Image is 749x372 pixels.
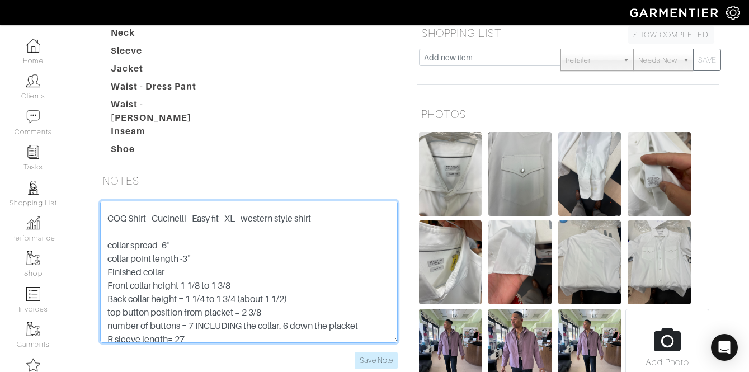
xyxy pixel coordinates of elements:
[693,49,721,71] button: SAVE
[628,132,691,216] img: UKhQk4p6QWftiqCMrxauwtN5
[638,49,677,72] span: Needs Now
[566,49,618,72] span: Retailer
[558,220,621,304] img: MbKTHi43MkjWRv9okqSBJ6em
[26,74,40,88] img: clients-icon-6bae9207a08558b7cb47a8932f037763ab4055f8c8b6bfacd5dc20c3e0201464.png
[26,39,40,53] img: dashboard-icon-dbcd8f5a0b271acd01030246c82b418ddd0df26cd7fceb0bd07c9910d44c42f6.png
[26,358,40,372] img: companies-icon-14a0f246c7e91f24465de634b560f0151b0cc5c9ce11af5fac52e6d7d6371812.png
[100,201,398,343] textarea: [EMAIL_ADDRESS][DOMAIN_NAME] N7-45106421 (lt blue) COG - Purple Shirt Find black and white fabric...
[628,220,691,304] img: EjY83SwrfQfUUahrC1aLe4Y7
[102,44,230,62] dt: Sleeve
[488,132,552,216] img: WxgRrpztpx61xQCqxrucPt2t
[26,287,40,301] img: orders-icon-0abe47150d42831381b5fb84f609e132dff9fe21cb692f30cb5eec754e2cba89.png
[26,181,40,195] img: stylists-icon-eb353228a002819b7ec25b43dbf5f0378dd9e0616d9560372ff212230b889e62.png
[102,62,230,80] dt: Jacket
[26,216,40,230] img: graph-8b7af3c665d003b59727f371ae50e7771705bf0c487971e6e97d053d13c5068d.png
[419,132,482,216] img: K9JGVefeJHWzkK4Gczfh2bbn
[102,125,230,143] dt: Inseam
[102,143,230,161] dt: Shoe
[419,49,562,66] input: Add new item
[726,6,740,20] img: gear-icon-white-bd11855cb880d31180b6d7d6211b90ccbf57a29d726f0c71d8c61bd08dd39cc2.png
[102,26,230,44] dt: Neck
[419,220,482,304] img: i3S8qqwsvdAnpGjRwmXLoiSB
[98,169,400,192] h5: NOTES
[417,103,719,125] h5: PHOTOS
[26,110,40,124] img: comment-icon-a0a6a9ef722e966f86d9cbdc48e553b5cf19dbc54f86b18d962a5391bc8f6eb6.png
[102,80,230,98] dt: Waist - Dress Pant
[355,352,398,369] input: Save Note
[417,22,719,44] h5: SHOPPING LIST
[26,322,40,336] img: garments-icon-b7da505a4dc4fd61783c78ac3ca0ef83fa9d6f193b1c9dc38574b1d14d53ca28.png
[26,251,40,265] img: garments-icon-b7da505a4dc4fd61783c78ac3ca0ef83fa9d6f193b1c9dc38574b1d14d53ca28.png
[558,132,621,216] img: iRygmJU65ydJptBsMq12FvEP
[628,26,714,44] a: SHOW COMPLETED
[624,3,726,22] img: garmentier-logo-header-white-b43fb05a5012e4ada735d5af1a66efaba907eab6374d6393d1fbf88cb4ef424d.png
[488,220,552,304] img: 9EQoUdCwUTfMEWSEn11bpyq8
[711,334,738,361] div: Open Intercom Messenger
[102,98,230,125] dt: Waist - [PERSON_NAME]
[26,145,40,159] img: reminder-icon-8004d30b9f0a5d33ae49ab947aed9ed385cf756f9e5892f1edd6e32f2345188e.png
